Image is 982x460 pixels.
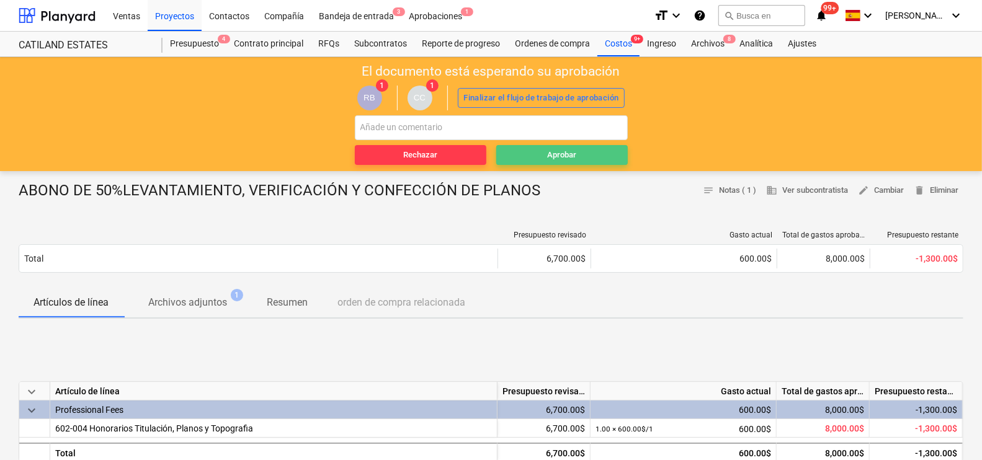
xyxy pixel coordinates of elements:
div: 600.00$ [596,419,771,438]
div: -1,300.00$ [870,400,963,419]
a: Reporte de progreso [414,32,507,56]
input: Añade un comentario [355,115,628,140]
span: 99+ [821,2,839,14]
div: Gasto actual [596,231,772,239]
p: Resumen [267,295,308,310]
div: Presupuesto restante [870,382,963,400]
span: 4 [218,35,230,43]
span: Eliminar [914,184,958,198]
span: 3 [393,7,405,16]
span: Cambiar [858,184,904,198]
a: RFQs [311,32,347,56]
i: keyboard_arrow_down [860,8,875,23]
div: Archivos [684,32,732,56]
span: keyboard_arrow_down [24,403,39,418]
div: 8,000.00$ [777,400,870,419]
div: Costos [597,32,640,56]
i: notifications [815,8,828,23]
p: Artículos de línea [33,295,109,310]
div: Finalizar el flujo de trabajo de aprobación [464,91,619,105]
button: Rechazar [355,145,486,165]
div: CATILAND ESTATES [19,39,148,52]
span: -1,300.00$ [915,423,957,433]
a: Archivos8 [684,32,732,56]
span: 1 [231,289,243,301]
i: keyboard_arrow_down [949,8,963,23]
div: Total de gastos aprobados [782,231,865,239]
iframe: Chat Widget [920,400,982,460]
span: Notas ( 1 ) [703,184,756,198]
div: 6,700.00$ [498,419,591,438]
i: Base de conocimientos [694,8,706,23]
button: Cambiar [853,181,909,200]
button: Aprobar [496,145,628,165]
a: Ordenes de compra [507,32,597,56]
div: Aprobar [547,148,576,162]
span: delete [914,185,925,196]
p: Total [24,252,43,265]
div: Rafael Bósquez [357,86,382,110]
small: 1.00 × 600.00$ / 1 [596,425,653,433]
i: format_size [654,8,669,23]
div: 600.00$ [596,254,772,263]
p: Archivos adjuntos [148,295,227,310]
a: Subcontratos [347,32,414,56]
p: El documento está esperando su aprobación [362,63,620,81]
span: notes [703,185,714,196]
span: RB [364,93,375,102]
span: 8,000.00$ [825,423,864,433]
span: 602-004 Honorarios Titulación, Planos y Topografia [55,423,253,433]
button: Busca en [718,5,805,26]
span: 8 [723,35,736,43]
a: Ajustes [780,32,824,56]
div: 6,700.00$ [498,400,591,419]
span: edit [858,185,869,196]
div: 600.00$ [596,400,771,419]
button: Notas ( 1 ) [698,181,761,200]
a: Analítica [732,32,780,56]
div: 6,700.00$ [498,249,591,268]
span: 1 [376,79,388,92]
div: Artículo de línea [50,382,498,400]
span: 9+ [631,35,643,43]
div: Presupuesto revisado [503,231,586,239]
button: Finalizar el flujo de trabajo de aprobación [458,88,625,108]
div: Total de gastos aprobados [777,382,870,400]
div: ABONO DE 50%LEVANTAMIENTO, VERIFICACIÓN Y CONFECCIÓN DE PLANOS [19,181,550,201]
a: Costos9+ [597,32,640,56]
span: keyboard_arrow_down [24,384,39,399]
span: -1,300.00$ [916,254,958,263]
a: Presupuesto4 [163,32,226,56]
span: [PERSON_NAME][GEOGRAPHIC_DATA] [885,11,947,20]
span: 1 [461,7,473,16]
a: Ingreso [640,32,684,56]
div: 8,000.00$ [777,249,870,268]
span: business [766,185,777,196]
a: Contrato principal [226,32,311,56]
span: 1 [426,79,439,92]
div: Presupuesto [163,32,226,56]
div: Professional Fees [55,400,492,418]
span: Ver subcontratista [766,184,848,198]
button: Eliminar [909,181,963,200]
div: Rechazar [403,148,437,162]
span: CC [414,93,426,102]
div: Presupuesto restante [875,231,958,239]
span: search [724,11,734,20]
div: Presupuesto revisado [498,382,591,400]
div: Gasto actual [591,382,777,400]
div: Widget de chat [920,400,982,460]
button: Ver subcontratista [761,181,853,200]
div: Carlos Cedeno [408,86,432,110]
i: keyboard_arrow_down [669,8,684,23]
